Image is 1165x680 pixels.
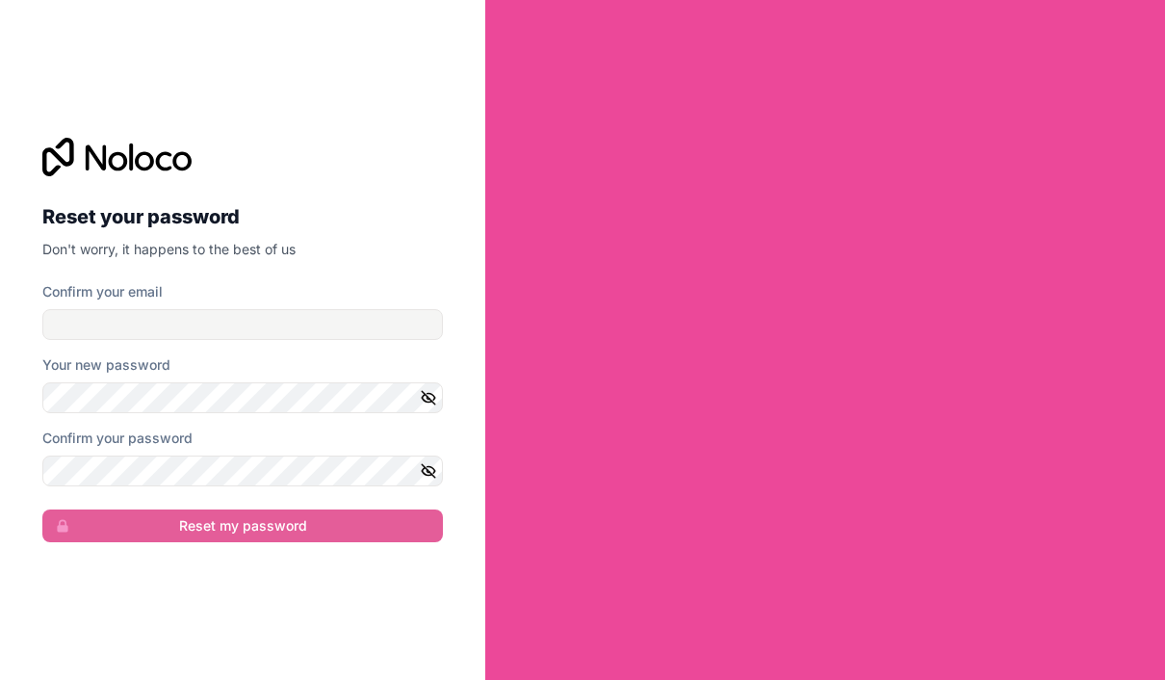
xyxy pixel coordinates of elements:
input: Password [42,382,443,413]
label: Confirm your email [42,282,163,301]
input: Confirm password [42,456,443,486]
label: Confirm your password [42,429,193,448]
input: Email address [42,309,443,340]
p: Don't worry, it happens to the best of us [42,240,443,259]
button: Reset my password [42,510,443,542]
h2: Reset your password [42,199,443,234]
label: Your new password [42,355,170,375]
